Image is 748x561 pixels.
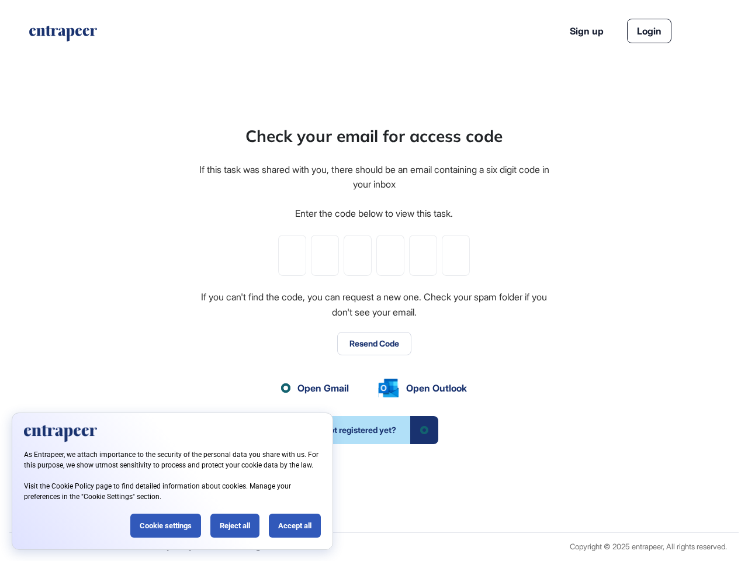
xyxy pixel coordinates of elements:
a: entrapeer-logo [28,26,98,46]
div: If you can't find the code, you can request a new one. Check your spam folder if you don't see yo... [198,290,550,320]
button: Resend Code [337,332,411,355]
span: Open Gmail [297,381,349,395]
div: Copyright © 2025 entrapeer, All rights reserved. [570,542,727,551]
div: Check your email for access code [245,124,503,148]
a: Not registered yet? [310,416,438,444]
div: If this task was shared with you, there should be an email containing a six digit code in your inbox [198,162,550,192]
a: Open Gmail [281,381,349,395]
a: Login [627,19,671,43]
a: Sign up [570,24,604,38]
span: Not registered yet? [310,416,410,444]
a: Open Outlook [378,379,467,397]
div: Enter the code below to view this task. [295,206,453,221]
span: Open Outlook [406,381,467,395]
